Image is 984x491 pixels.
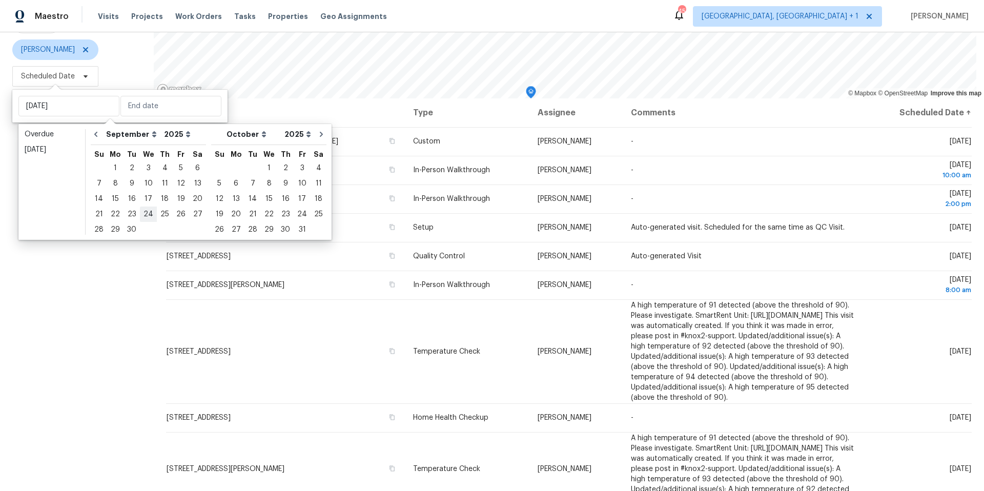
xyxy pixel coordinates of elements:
div: Map marker [526,86,536,102]
div: Thu Oct 02 2025 [277,160,294,176]
div: 28 [91,222,107,237]
div: 1 [107,161,124,175]
button: Copy Address [387,346,397,356]
div: 17 [140,192,157,206]
abbr: Wednesday [143,151,154,158]
div: 25 [311,207,326,221]
button: Copy Address [387,136,397,146]
div: 19 [211,207,228,221]
div: 24 [294,207,311,221]
div: Sat Sep 06 2025 [189,160,206,176]
div: 10 [294,176,311,191]
abbr: Sunday [94,151,104,158]
div: Mon Sep 29 2025 [107,222,124,237]
span: Tasks [234,13,256,20]
div: Tue Sep 30 2025 [124,222,140,237]
div: Fri Oct 24 2025 [294,207,311,222]
div: Wed Oct 01 2025 [261,160,277,176]
div: 8:00 am [873,285,971,295]
span: Visits [98,11,119,22]
span: - [631,414,633,421]
div: 22 [107,207,124,221]
span: Temperature Check [413,465,480,473]
th: Assignee [529,98,623,127]
div: Tue Sep 02 2025 [124,160,140,176]
div: 13 [228,192,244,206]
span: Scheduled Date [21,71,75,81]
div: Mon Sep 22 2025 [107,207,124,222]
div: Tue Sep 23 2025 [124,207,140,222]
button: Copy Address [387,222,397,232]
div: 16 [124,192,140,206]
div: 10 [140,176,157,191]
th: Scheduled Date ↑ [865,98,972,127]
span: Custom [413,138,440,145]
div: 19 [173,192,189,206]
div: Tue Sep 16 2025 [124,191,140,207]
div: 26 [211,222,228,237]
div: Sat Oct 25 2025 [311,207,326,222]
div: Tue Oct 14 2025 [244,191,261,207]
div: Tue Oct 28 2025 [244,222,261,237]
button: Copy Address [387,165,397,174]
div: Thu Sep 25 2025 [157,207,173,222]
span: - [631,167,633,174]
span: [DATE] [950,224,971,231]
span: [PERSON_NAME] [538,167,591,174]
span: In-Person Walkthrough [413,167,490,174]
div: Fri Sep 05 2025 [173,160,189,176]
div: 28 [244,222,261,237]
span: Projects [131,11,163,22]
input: Sat, Jan 01 [18,96,119,116]
div: 9 [124,176,140,191]
span: [PERSON_NAME] [538,281,591,289]
div: Fri Sep 12 2025 [173,176,189,191]
div: 31 [294,222,311,237]
div: Mon Oct 06 2025 [228,176,244,191]
div: 7 [91,176,107,191]
button: Copy Address [387,280,397,289]
div: Mon Sep 15 2025 [107,191,124,207]
span: [DATE] [950,465,971,473]
div: 27 [228,222,244,237]
th: Type [405,98,529,127]
div: Mon Oct 27 2025 [228,222,244,237]
span: Geo Assignments [320,11,387,22]
div: Tue Oct 21 2025 [244,207,261,222]
abbr: Saturday [314,151,323,158]
button: Go to previous month [88,124,104,145]
span: [DATE] [950,138,971,145]
div: Sun Sep 28 2025 [91,222,107,237]
div: Sat Sep 27 2025 [189,207,206,222]
div: Sun Oct 05 2025 [211,176,228,191]
abbr: Saturday [193,151,202,158]
div: Tue Sep 09 2025 [124,176,140,191]
abbr: Thursday [281,151,291,158]
div: Sat Sep 13 2025 [189,176,206,191]
span: [STREET_ADDRESS] [167,414,231,421]
div: 21 [91,207,107,221]
abbr: Wednesday [263,151,275,158]
a: OpenStreetMap [878,90,928,97]
div: Sat Sep 20 2025 [189,191,206,207]
div: Sun Oct 26 2025 [211,222,228,237]
div: 9 [277,176,294,191]
div: Fri Oct 31 2025 [294,222,311,237]
div: 18 [311,192,326,206]
div: Wed Sep 24 2025 [140,207,157,222]
a: Mapbox homepage [157,84,202,95]
div: Thu Oct 09 2025 [277,176,294,191]
div: Fri Oct 03 2025 [294,160,311,176]
div: 45 [678,6,685,16]
a: Improve this map [931,90,981,97]
div: 11 [311,176,326,191]
div: 22 [261,207,277,221]
span: [DATE] [873,190,971,209]
div: 18 [157,192,173,206]
div: 30 [277,222,294,237]
div: 4 [311,161,326,175]
span: Properties [268,11,308,22]
span: In-Person Walkthrough [413,195,490,202]
div: Wed Sep 17 2025 [140,191,157,207]
span: Temperature Check [413,348,480,355]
